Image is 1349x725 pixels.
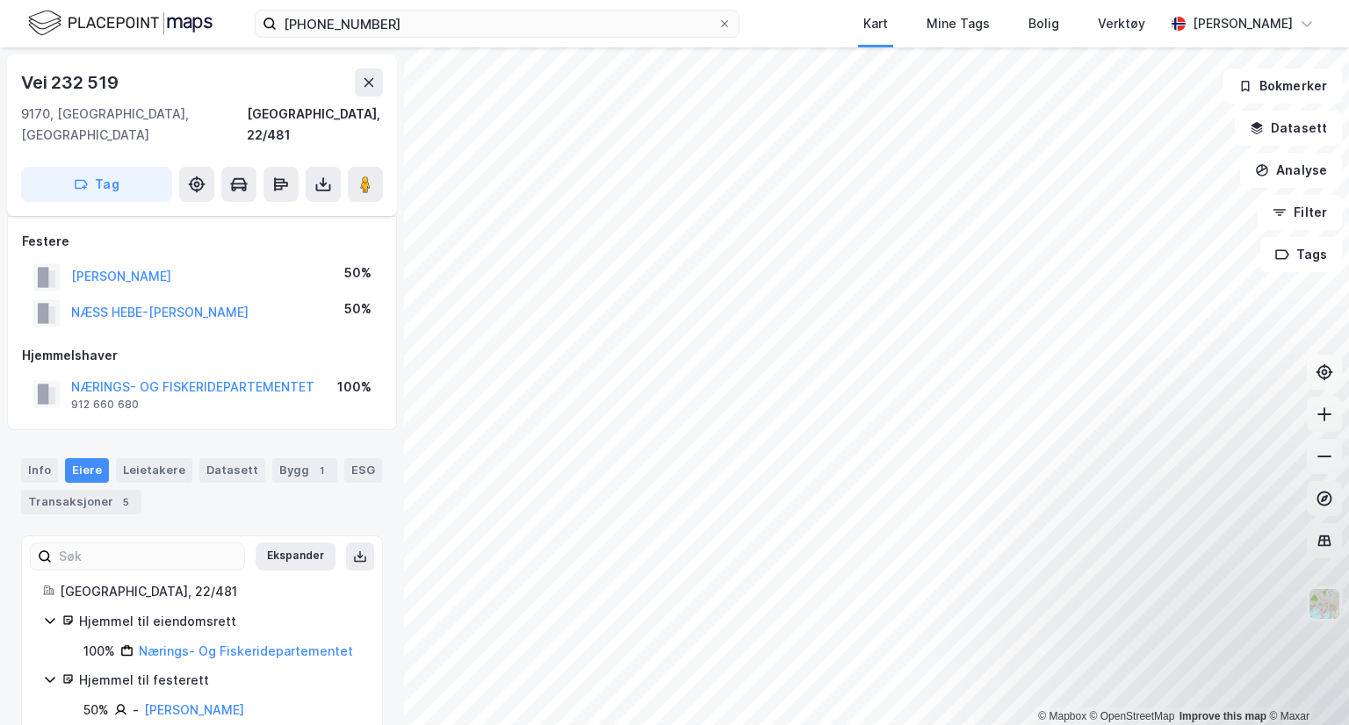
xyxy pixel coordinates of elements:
div: Transaksjoner [21,490,141,514]
div: Vei 232 519 [21,68,122,97]
img: logo.f888ab2527a4732fd821a326f86c7f29.svg [28,8,213,39]
div: Hjemmel til festerett [79,670,361,691]
div: 50% [344,298,372,319]
a: Mapbox [1038,710,1086,722]
button: Tags [1260,237,1342,272]
div: 100% [83,641,115,662]
button: Analyse [1240,153,1342,188]
div: [GEOGRAPHIC_DATA], 22/481 [247,104,383,146]
div: Mine Tags [927,13,990,34]
div: Kart [863,13,888,34]
div: [GEOGRAPHIC_DATA], 22/481 [60,581,361,602]
div: 5 [117,493,134,511]
div: Bolig [1028,13,1059,34]
div: 50% [83,700,109,721]
div: Bygg [272,458,337,483]
div: 50% [344,262,372,284]
div: 1 [313,462,330,479]
img: Z [1308,587,1341,621]
div: [PERSON_NAME] [1193,13,1293,34]
input: Søk på adresse, matrikkel, gårdeiere, leietakere eller personer [277,11,718,37]
div: Datasett [199,458,265,483]
div: Info [21,458,58,483]
div: Eiere [65,458,109,483]
button: Datasett [1235,111,1342,146]
a: Improve this map [1179,710,1266,722]
div: Hjemmel til eiendomsrett [79,611,361,632]
button: Tag [21,167,172,202]
div: Hjemmelshaver [22,345,382,366]
div: Leietakere [116,458,192,483]
button: Bokmerker [1223,68,1342,104]
div: 9170, [GEOGRAPHIC_DATA], [GEOGRAPHIC_DATA] [21,104,247,146]
a: OpenStreetMap [1090,710,1175,722]
button: Filter [1258,195,1342,230]
a: Nærings- Og Fiskeridepartementet [139,643,353,658]
div: - [133,700,139,721]
div: Festere [22,231,382,252]
div: ESG [344,458,382,483]
div: 912 660 680 [71,398,139,412]
a: [PERSON_NAME] [144,702,244,717]
input: Søk [52,543,244,570]
div: Verktøy [1098,13,1145,34]
div: 100% [337,377,372,398]
button: Ekspander [256,542,335,571]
